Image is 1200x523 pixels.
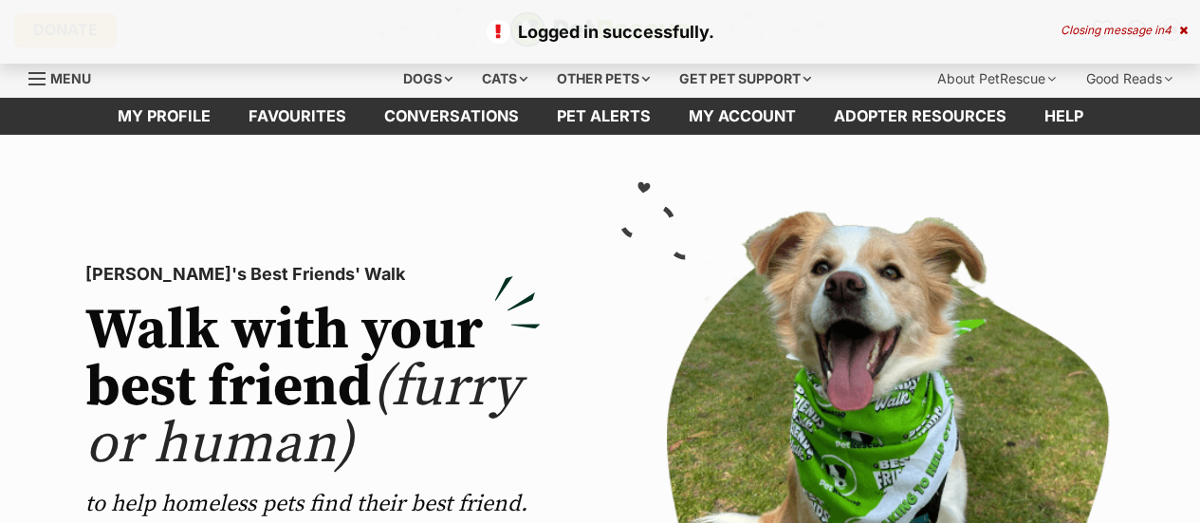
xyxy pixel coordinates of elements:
[50,70,91,86] span: Menu
[230,98,365,135] a: Favourites
[390,60,466,98] div: Dogs
[924,60,1069,98] div: About PetRescue
[85,303,541,474] h2: Walk with your best friend
[666,60,824,98] div: Get pet support
[99,98,230,135] a: My profile
[85,489,541,519] p: to help homeless pets find their best friend.
[1073,60,1186,98] div: Good Reads
[28,60,104,94] a: Menu
[815,98,1025,135] a: Adopter resources
[670,98,815,135] a: My account
[365,98,538,135] a: conversations
[1025,98,1102,135] a: Help
[544,60,663,98] div: Other pets
[469,60,541,98] div: Cats
[85,352,521,480] span: (furry or human)
[85,261,541,288] p: [PERSON_NAME]'s Best Friends' Walk
[538,98,670,135] a: Pet alerts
